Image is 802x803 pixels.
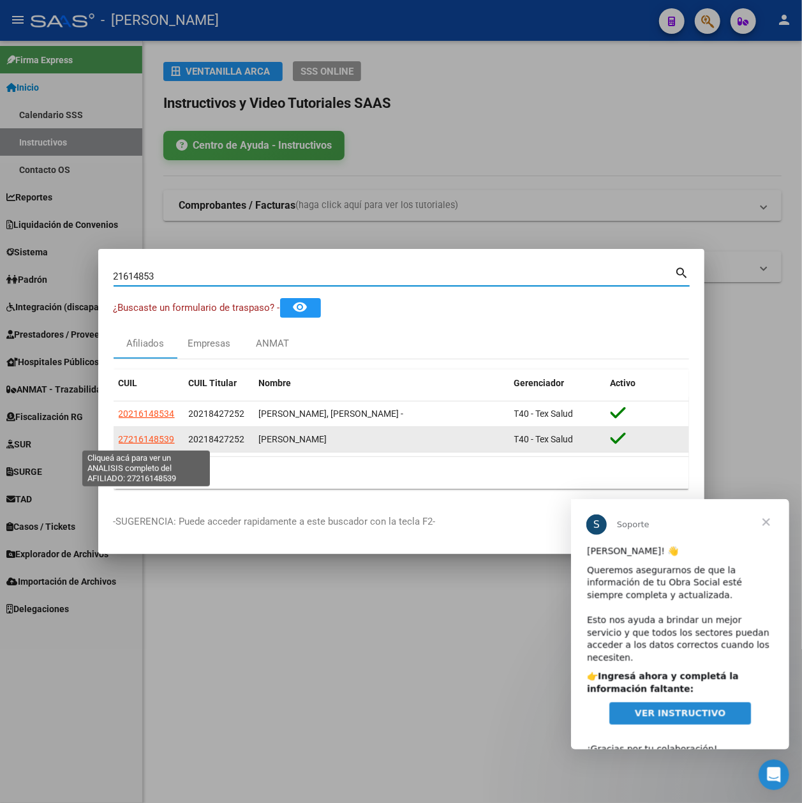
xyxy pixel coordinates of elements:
[119,409,175,419] span: 20216148534
[189,434,245,444] span: 20218427252
[293,299,308,315] mat-icon: remove_red_eye
[188,336,230,351] div: Empresas
[259,378,292,388] span: Nombre
[675,264,690,280] mat-icon: search
[254,370,509,397] datatable-header-cell: Nombre
[119,378,138,388] span: CUIL
[189,378,237,388] span: CUIL Titular
[114,370,184,397] datatable-header-cell: CUIL
[605,370,689,397] datatable-header-cell: Activo
[259,432,504,447] div: [PERSON_NAME]
[119,434,175,444] span: 27216148539
[514,434,574,444] span: T40 - Tex Salud
[571,499,789,749] iframe: Intercom live chat mensaje
[259,407,504,421] div: [PERSON_NAME], [PERSON_NAME] -
[184,370,254,397] datatable-header-cell: CUIL Titular
[611,378,636,388] span: Activo
[514,378,565,388] span: Gerenciador
[16,231,202,269] div: ¡Gracias por tu colaboración! ​
[256,336,290,351] div: ANMAT
[126,336,164,351] div: Afiliados
[114,457,689,489] div: 2 total
[114,302,280,313] span: ¿Buscaste un formulario de traspaso? -
[514,409,574,419] span: T40 - Tex Salud
[114,514,689,529] p: -SUGERENCIA: Puede acceder rapidamente a este buscador con la tecla F2-
[759,760,789,790] iframe: Intercom live chat
[509,370,605,397] datatable-header-cell: Gerenciador
[189,409,245,419] span: 20218427252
